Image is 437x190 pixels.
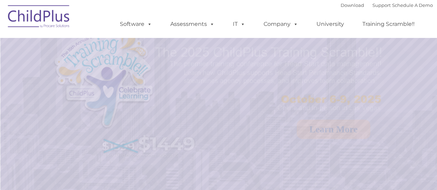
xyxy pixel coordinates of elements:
a: IT [226,17,252,31]
font: | [341,2,433,8]
a: Company [257,17,305,31]
a: Training Scramble!! [355,17,421,31]
a: Software [113,17,159,31]
a: Schedule A Demo [392,2,433,8]
img: ChildPlus by Procare Solutions [4,0,74,35]
a: Assessments [163,17,221,31]
a: Download [341,2,364,8]
a: Support [372,2,391,8]
a: University [310,17,351,31]
a: Learn More [297,120,371,139]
